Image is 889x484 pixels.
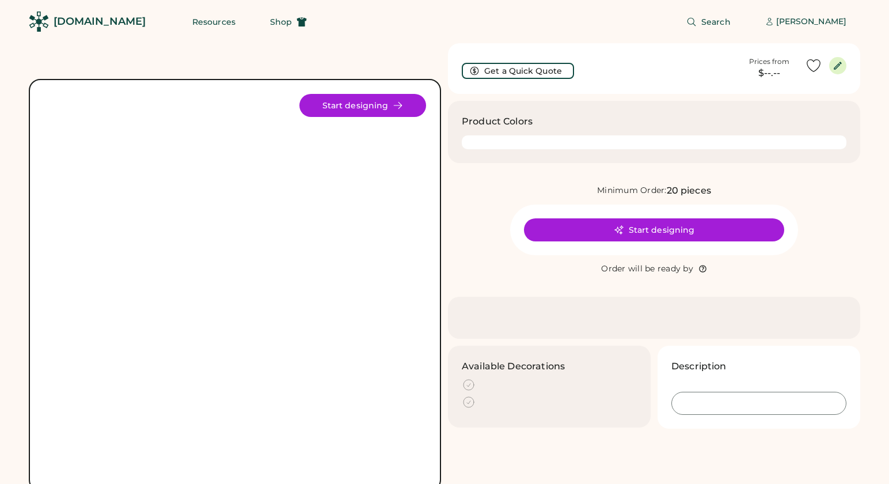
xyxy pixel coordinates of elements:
[462,360,565,373] h3: Available Decorations
[667,184,711,198] div: 20 pieces
[462,115,533,128] h3: Product Colors
[299,94,426,117] button: Start designing
[601,263,693,275] div: Order will be ready by
[54,14,146,29] div: [DOMAIN_NAME]
[749,57,789,66] div: Prices from
[44,94,426,477] img: yH5BAEAAAAALAAAAAABAAEAAAIBRAA7
[256,10,321,33] button: Shop
[701,18,731,26] span: Search
[178,10,249,33] button: Resources
[270,18,292,26] span: Shop
[524,218,784,241] button: Start designing
[673,10,744,33] button: Search
[776,16,846,28] div: [PERSON_NAME]
[462,63,574,79] button: Get a Quick Quote
[740,66,798,80] div: $--.--
[671,360,727,373] h3: Description
[597,185,667,196] div: Minimum Order:
[29,12,49,32] img: Rendered Logo - Screens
